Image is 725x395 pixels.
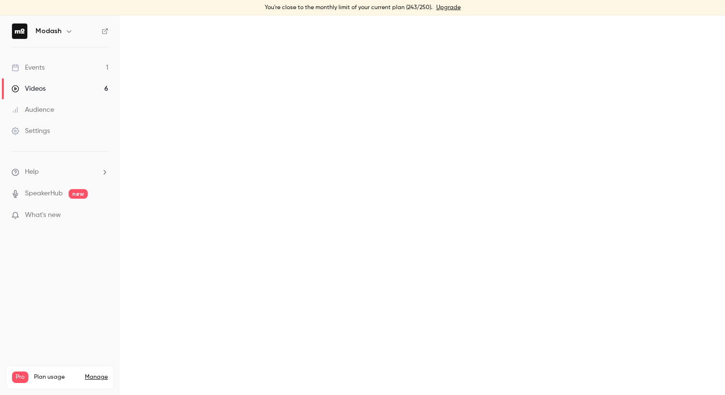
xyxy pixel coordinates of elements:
[85,373,108,381] a: Manage
[25,210,61,220] span: What's new
[69,189,88,199] span: new
[12,24,27,39] img: Modash
[34,373,79,381] span: Plan usage
[12,63,45,72] div: Events
[25,167,39,177] span: Help
[12,105,54,115] div: Audience
[12,371,28,383] span: Pro
[25,189,63,199] a: SpeakerHub
[12,167,108,177] li: help-dropdown-opener
[12,84,46,94] div: Videos
[97,211,108,220] iframe: Noticeable Trigger
[12,126,50,136] div: Settings
[35,26,61,36] h6: Modash
[436,4,461,12] a: Upgrade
